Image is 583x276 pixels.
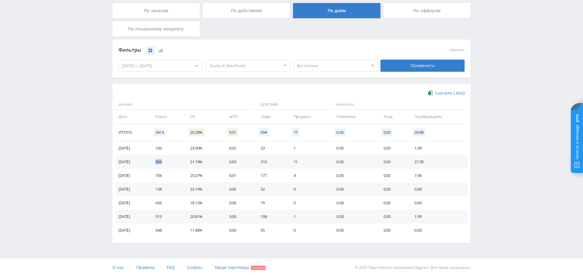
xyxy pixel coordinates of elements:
td: 1.99 [408,141,468,155]
td: 100 [149,141,184,155]
td: 21.74% [184,155,223,169]
td: 7.96 [408,169,468,182]
span: 20.33% [188,128,204,136]
td: 23.00% [184,141,223,155]
td: Итого: [115,124,149,141]
td: 0.00 [377,141,408,155]
td: 0.00 [377,155,408,169]
span: Действия: [256,100,329,110]
td: 108 [254,210,287,223]
td: 0.00 [408,196,468,210]
td: 0.00 [377,169,408,182]
td: 27.95 [408,155,468,169]
td: 0.00 [330,182,377,196]
td: 0.00 [223,182,255,196]
td: 706 [149,169,184,182]
img: xlsx [428,90,433,96]
td: 436 [149,196,184,210]
td: 0.00 [330,155,377,169]
td: 11.86% [184,223,223,237]
td: eCPC [223,110,255,123]
td: Подтверждены [408,110,468,123]
td: 32 [254,182,287,196]
td: Лиды [254,110,287,123]
td: 0 [288,196,330,210]
td: 0.00 [330,196,377,210]
td: 0.00 [330,141,377,155]
td: 0.00 [330,210,377,223]
td: 0.00 [377,223,408,237]
span: 39.89 [413,128,425,136]
td: [DATE] [115,223,149,237]
span: О нас [112,264,124,270]
td: 210 [254,155,287,169]
td: 79 [254,196,287,210]
td: [DATE] [115,182,149,196]
td: 20.81% [184,210,223,223]
td: 138 [149,182,184,196]
button: сбросить [450,48,465,52]
td: [DATE] [115,196,149,210]
span: 0.01 [227,128,238,136]
td: 4 [288,169,330,182]
td: 0.00 [377,196,408,210]
div: [DATE] — [DATE] [119,60,203,71]
td: 0.00 [223,196,255,210]
td: 966 [149,155,184,169]
td: 1.99 [408,210,468,223]
span: Все потоки [297,60,368,71]
td: 23 [254,141,287,155]
td: 25.07% [184,169,223,182]
div: По действиям [203,3,290,18]
td: 23.19% [184,182,223,196]
div: Применить [380,60,465,72]
td: [DATE] [115,169,149,182]
span: 3413 [154,128,165,136]
td: 0.00 [377,210,408,223]
span: Скидки [251,266,266,270]
span: 17 [292,128,300,136]
span: 0.00 [335,128,345,136]
td: 0.01 [223,169,255,182]
td: [DATE] [115,155,149,169]
td: 0 [288,223,330,237]
a: Скачать (.xlsx) [428,90,465,96]
span: Наши партнеры [215,264,249,270]
td: 548 [149,223,184,237]
td: Отменены [330,110,377,123]
div: По локальному лендингу [112,21,200,36]
td: 0 [288,182,330,196]
td: 0.00 [223,210,255,223]
td: [DATE] [115,141,149,155]
div: Фильтры [118,46,377,55]
td: 1 [288,141,330,155]
td: Продажи [288,110,330,123]
td: 0.00 [330,169,377,182]
td: 0.00 [223,223,255,237]
div: По офферам [384,3,471,18]
span: Правила [136,264,155,270]
td: 11 [288,155,330,169]
td: 0.00 [408,223,468,237]
span: 0.00 [382,128,392,136]
td: Дата [115,110,149,123]
td: 18.12% [184,196,223,210]
span: Study AI (RevShare) [210,60,281,71]
td: 0.02 [223,141,255,155]
td: 0.03 [223,155,255,169]
span: Cookies [187,264,203,270]
td: 519 [149,210,184,223]
span: Данные: [115,100,253,110]
td: 177 [254,169,287,182]
span: FAQ [167,264,175,270]
td: Клики [149,110,184,123]
td: 0.00 [408,182,468,196]
td: CR [184,110,223,123]
td: Холд [377,110,408,123]
td: 1 [288,210,330,223]
td: 0.00 [330,223,377,237]
td: [DATE] [115,210,149,223]
span: Финансы: [332,100,466,110]
td: 65 [254,223,287,237]
td: 0.00 [377,182,408,196]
